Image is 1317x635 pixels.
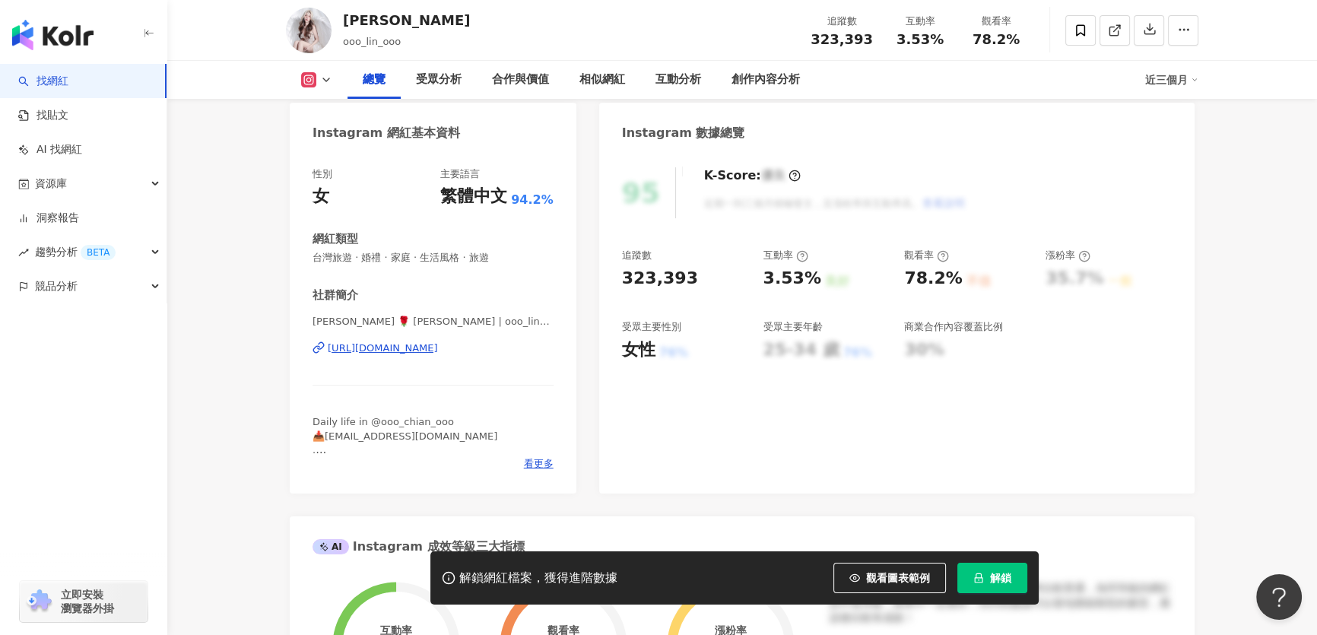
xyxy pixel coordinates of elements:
div: 主要語言 [440,167,480,181]
span: 台灣旅遊 · 婚禮 · 家庭 · 生活風格 · 旅遊 [313,251,554,265]
div: 78.2% [904,267,962,291]
img: logo [12,20,94,50]
span: 資源庫 [35,167,67,201]
span: [PERSON_NAME] 🌹 [PERSON_NAME] | ooo_lin_ooo [313,315,554,329]
span: 看更多 [524,457,554,471]
a: AI 找網紅 [18,142,82,157]
button: 觀看圖表範例 [833,563,946,593]
span: ooo_lin_ooo [343,36,401,47]
div: 追蹤數 [811,14,873,29]
div: 受眾主要性別 [622,320,681,334]
div: 323,393 [622,267,698,291]
div: 女性 [622,338,655,362]
div: 合作與價值 [492,71,549,89]
div: 解鎖網紅檔案，獲得進階數據 [459,570,617,586]
div: 近三個月 [1145,68,1198,92]
span: Daily life in @ooo_chian_ooo 📥[EMAIL_ADDRESS][DOMAIN_NAME] . 合作邀約請至以下連結 🪩✨⬇️ [313,416,497,469]
span: 78.2% [973,32,1020,47]
div: 商業合作內容覆蓋比例 [904,320,1003,334]
a: 洞察報告 [18,211,79,226]
div: Instagram 數據總覽 [622,125,745,141]
span: rise [18,247,29,258]
div: 漲粉率 [1046,249,1090,262]
div: 總覽 [363,71,386,89]
div: [URL][DOMAIN_NAME] [328,341,438,355]
div: K-Score : [704,167,801,184]
span: lock [973,573,984,583]
div: 互動分析 [655,71,701,89]
span: 立即安裝 瀏覽器外掛 [61,588,114,615]
div: 相似網紅 [579,71,625,89]
img: chrome extension [24,589,54,614]
a: [URL][DOMAIN_NAME] [313,341,554,355]
div: BETA [81,245,116,260]
button: 解鎖 [957,563,1027,593]
div: 3.53% [763,267,820,291]
div: 互動率 [763,249,808,262]
div: 觀看率 [967,14,1025,29]
div: 社群簡介 [313,287,358,303]
div: 觀看率 [904,249,949,262]
img: KOL Avatar [286,8,332,53]
div: Instagram 網紅基本資料 [313,125,460,141]
div: 性別 [313,167,332,181]
a: chrome extension立即安裝 瀏覽器外掛 [20,581,148,622]
span: 觀看圖表範例 [866,572,930,584]
div: Instagram 成效等級三大指標 [313,538,524,555]
div: AI [313,539,349,554]
span: 3.53% [897,32,944,47]
div: 受眾分析 [416,71,462,89]
div: 追蹤數 [622,249,652,262]
a: 找貼文 [18,108,68,123]
span: 解鎖 [990,572,1011,584]
span: 323,393 [811,31,873,47]
div: [PERSON_NAME] [343,11,470,30]
div: 受眾主要年齡 [763,320,822,334]
span: 競品分析 [35,269,78,303]
div: 女 [313,185,329,208]
div: 繁體中文 [440,185,507,208]
span: 趨勢分析 [35,235,116,269]
span: 94.2% [511,192,554,208]
div: 網紅類型 [313,231,358,247]
div: 互動率 [891,14,949,29]
a: search找網紅 [18,74,68,89]
div: 創作內容分析 [731,71,800,89]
